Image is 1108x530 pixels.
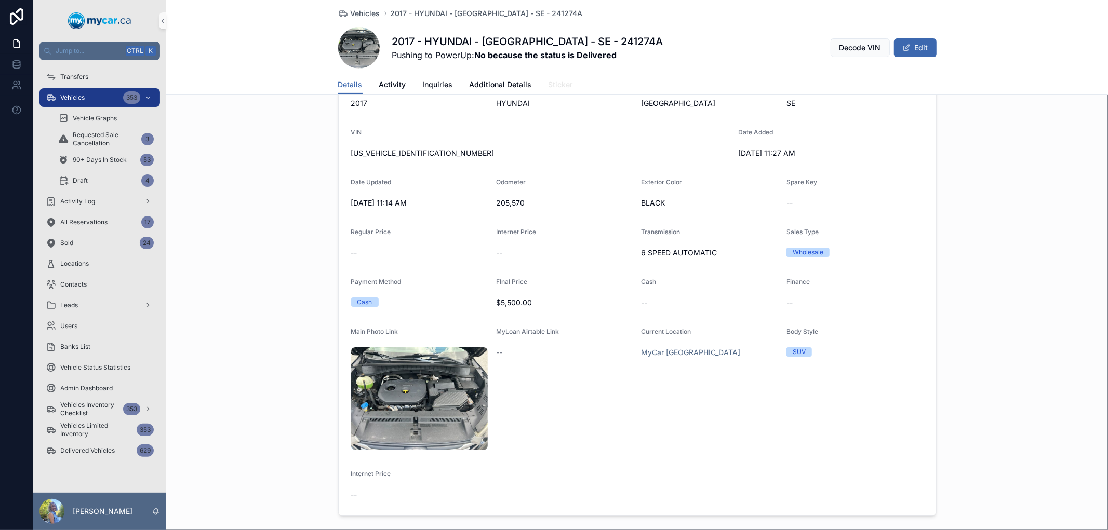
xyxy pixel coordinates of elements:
span: K [146,47,155,55]
span: $5,500.00 [496,297,633,308]
a: Vehicle Status Statistics [39,358,160,377]
a: All Reservations17 [39,213,160,232]
a: Requested Sale Cancellation3 [52,130,160,148]
span: VIN [351,128,362,136]
span: Main Photo Link [351,328,398,335]
span: SE [786,98,924,108]
img: App logo [68,12,131,29]
span: [GEOGRAPHIC_DATA] [642,98,778,108]
div: Cash [357,297,372,307]
a: Draft4 [52,171,160,190]
strong: No because the status is Delivered [475,50,617,60]
a: Leads [39,296,160,315]
span: Transfers [60,73,88,81]
span: Internet Price [351,470,391,478]
a: Admin Dashboard [39,379,160,398]
div: 4 [141,174,154,187]
span: -- [351,248,357,258]
span: Leads [60,301,78,309]
button: Decode VIN [831,38,890,57]
span: Vehicles [351,8,380,19]
button: Jump to...CtrlK [39,42,160,60]
div: scrollable content [33,60,166,473]
span: [DATE] 11:27 AM [738,148,875,158]
span: Vehicle Graphs [73,114,117,123]
a: Users [39,317,160,335]
div: 3 [141,133,154,145]
span: Locations [60,260,89,268]
div: Wholesale [793,248,823,257]
span: Spare Key [786,178,817,186]
h1: 2017 - HYUNDAI - [GEOGRAPHIC_DATA] - SE - 241274A [392,34,663,49]
span: -- [351,490,357,500]
span: Sticker [549,79,573,90]
span: Banks List [60,343,90,351]
span: Activity [379,79,406,90]
a: Sticker [549,75,573,96]
span: Jump to... [56,47,122,55]
span: Exterior Color [642,178,683,186]
span: Delivered Vehicles [60,446,115,455]
span: Decode VIN [839,43,881,53]
span: Users [60,322,77,330]
a: Delivered Vehicles629 [39,441,160,460]
div: 53 [140,154,154,166]
a: Transfers [39,67,160,86]
span: Vehicles [60,93,85,102]
span: Finance [786,278,810,286]
span: 90+ Days In Stock [73,156,127,164]
span: HYUNDAI [496,98,633,108]
span: Body Style [786,328,818,335]
span: 2017 [351,98,488,108]
span: Additional Details [470,79,532,90]
span: Vehicles Limited Inventory [60,422,132,438]
p: [PERSON_NAME] [73,506,132,517]
span: All Reservations [60,218,108,226]
a: Vehicles Limited Inventory353 [39,420,160,439]
div: SUV [793,347,806,357]
a: Activity Log [39,192,160,211]
a: Additional Details [470,75,532,96]
a: MyCar [GEOGRAPHIC_DATA] [642,347,741,358]
span: BLACK [642,198,778,208]
a: Details [338,75,363,95]
span: Regular Price [351,228,391,236]
a: Banks List [39,337,160,356]
span: Draft [73,176,88,185]
div: 353 [137,424,154,436]
span: Odometer [496,178,526,186]
div: 17 [141,216,154,228]
span: Payment Method [351,278,402,286]
span: MyLoan Airtable Link [496,328,559,335]
a: Locations [39,254,160,273]
span: [DATE] 11:14 AM [351,198,488,208]
span: Details [338,79,363,90]
img: uc [351,347,488,450]
span: Pushing to PowerUp: [392,49,663,61]
span: Sales Type [786,228,819,236]
span: Activity Log [60,197,95,206]
a: 2017 - HYUNDAI - [GEOGRAPHIC_DATA] - SE - 241274A [391,8,583,19]
a: Vehicles Inventory Checklist353 [39,400,160,418]
span: [US_VEHICLE_IDENTIFICATION_NUMBER] [351,148,730,158]
a: Contacts [39,275,160,294]
span: Transmission [642,228,680,236]
span: -- [496,347,502,358]
span: Current Location [642,328,691,335]
span: -- [786,297,793,308]
span: 205,570 [496,198,633,208]
a: Sold24 [39,234,160,252]
div: 353 [123,91,140,104]
span: Internet Price [496,228,536,236]
a: Activity [379,75,406,96]
span: Date Updated [351,178,392,186]
span: -- [496,248,502,258]
span: FInal Price [496,278,527,286]
span: Vehicle Status Statistics [60,363,130,372]
span: Requested Sale Cancellation [73,131,137,147]
a: Vehicle Graphs [52,109,160,128]
span: Contacts [60,280,87,289]
a: 90+ Days In Stock53 [52,151,160,169]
